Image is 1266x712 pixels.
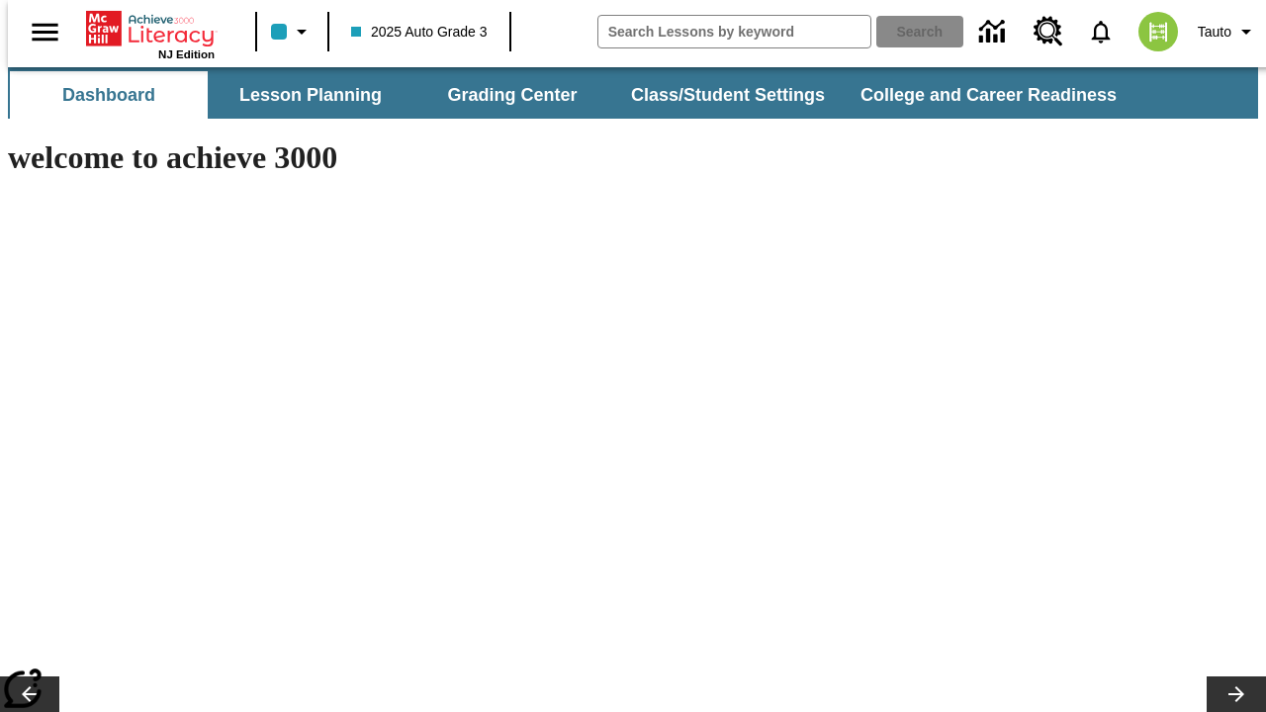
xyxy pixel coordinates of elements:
a: Notifications [1075,6,1127,57]
button: Select a new avatar [1127,6,1190,57]
button: Grading Center [413,71,611,119]
button: College and Career Readiness [845,71,1132,119]
button: Lesson Planning [212,71,409,119]
span: Tauto [1198,22,1231,43]
div: SubNavbar [8,67,1258,119]
a: Data Center [967,5,1022,59]
button: Lesson carousel, Next [1207,676,1266,712]
h1: welcome to achieve 3000 [8,139,862,176]
img: avatar image [1138,12,1178,51]
a: Home [86,9,215,48]
input: search field [598,16,870,47]
a: Resource Center, Will open in new tab [1022,5,1075,58]
span: 2025 Auto Grade 3 [351,22,488,43]
button: Dashboard [10,71,208,119]
button: Open side menu [16,3,74,61]
button: Profile/Settings [1190,14,1266,49]
span: NJ Edition [158,48,215,60]
div: SubNavbar [8,71,1134,119]
button: Class/Student Settings [615,71,841,119]
button: Class color is light blue. Change class color [263,14,321,49]
div: Home [86,7,215,60]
